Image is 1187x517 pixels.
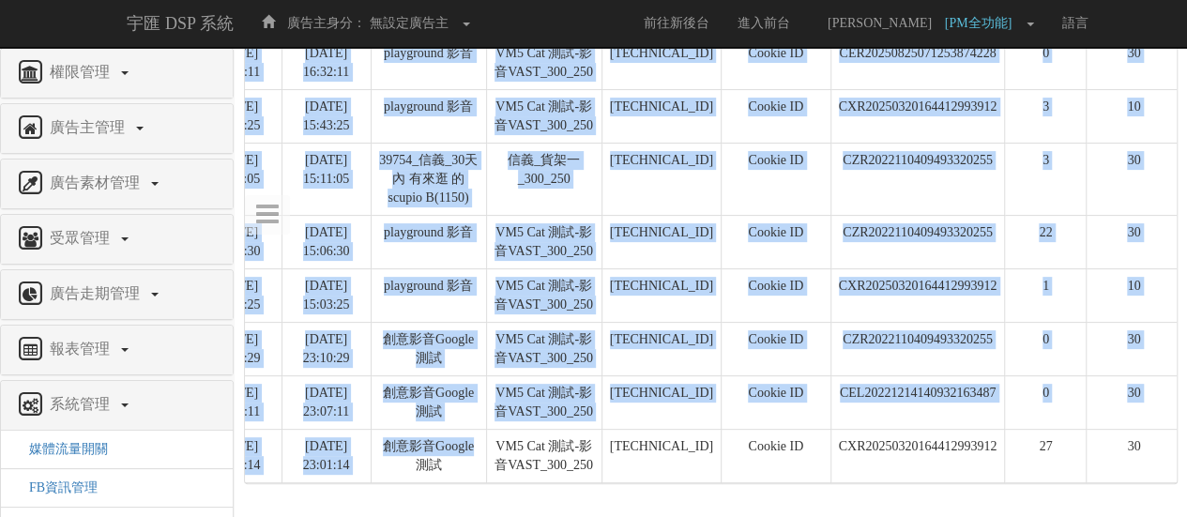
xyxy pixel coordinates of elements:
td: 3 [1005,143,1087,215]
td: VM5 Cat 測試-影音VAST_300_250 [486,429,601,482]
span: 系統管理 [45,396,119,412]
a: 系統管理 [15,390,219,420]
span: 報表管理 [45,341,119,357]
td: 創意影音Google測試 [371,429,486,482]
td: 創意影音Google測試 [371,322,486,375]
span: [PERSON_NAME] [818,16,941,30]
a: 廣告走期管理 [15,280,219,310]
td: CXR20250320164412993912 [830,89,1005,143]
td: 0 [1005,36,1087,89]
td: CXR20250320164412993912 [830,268,1005,322]
td: playground 影音 [371,215,486,268]
td: [DATE] 23:07:11 [282,375,371,429]
td: VM5 Cat 測試-影音VAST_300_250 [486,268,601,322]
td: [TECHNICAL_ID] [601,215,721,268]
td: 信義_貨架一_300_250 [486,143,601,215]
td: [DATE] 15:03:25 [282,268,371,322]
a: 報表管理 [15,335,219,365]
a: FB資訊管理 [15,480,98,494]
td: 22 [1005,215,1087,268]
a: 廣告主管理 [15,114,219,144]
td: Cookie ID [721,36,830,89]
td: playground 影音 [371,268,486,322]
span: 廣告走期管理 [45,285,149,301]
span: 受眾管理 [45,230,119,246]
td: 30 [1087,429,1181,482]
td: playground 影音 [371,89,486,143]
td: CXR20250320164412993912 [830,429,1005,482]
td: [DATE] 15:43:25 [282,89,371,143]
span: 廣告主管理 [45,119,134,135]
td: [TECHNICAL_ID] [601,375,721,429]
a: 受眾管理 [15,224,219,254]
td: 30 [1087,143,1181,215]
span: 廣告素材管理 [45,175,149,190]
td: CER20250825071253874228 [830,36,1005,89]
td: Cookie ID [721,215,830,268]
td: VM5 Cat 測試-影音VAST_300_250 [486,36,601,89]
td: CZR2022110409493320255 [830,215,1005,268]
td: 30 [1087,322,1181,375]
td: CZR2022110409493320255 [830,143,1005,215]
td: Cookie ID [721,429,830,482]
td: [TECHNICAL_ID] [601,143,721,215]
a: 權限管理 [15,58,219,88]
td: Cookie ID [721,143,830,215]
td: CZR2022110409493320255 [830,322,1005,375]
td: [TECHNICAL_ID] [601,268,721,322]
td: [TECHNICAL_ID] [601,89,721,143]
td: 創意影音Google測試 [371,375,486,429]
span: [PM全功能] [945,16,1022,30]
td: VM5 Cat 測試-影音VAST_300_250 [486,89,601,143]
td: 0 [1005,375,1087,429]
span: 廣告主身分： [287,16,366,30]
span: 權限管理 [45,64,119,80]
td: Cookie ID [721,322,830,375]
td: 3 [1005,89,1087,143]
td: 27 [1005,429,1087,482]
td: VM5 Cat 測試-影音VAST_300_250 [486,322,601,375]
td: 0 [1005,322,1087,375]
td: 10 [1087,89,1181,143]
td: VM5 Cat 測試-影音VAST_300_250 [486,215,601,268]
td: [TECHNICAL_ID] [601,36,721,89]
td: CEL20221214140932163487 [830,375,1005,429]
td: Cookie ID [721,375,830,429]
td: 30 [1087,215,1181,268]
td: 1 [1005,268,1087,322]
td: [DATE] 23:01:14 [282,429,371,482]
td: [TECHNICAL_ID] [601,322,721,375]
td: 39754_信義_30天內 有來逛 的scupio B(1150) [371,143,486,215]
td: VM5 Cat 測試-影音VAST_300_250 [486,375,601,429]
td: 10 [1087,268,1181,322]
td: [DATE] 23:10:29 [282,322,371,375]
td: Cookie ID [721,89,830,143]
a: 媒體流量開關 [15,442,108,456]
td: playground 影音 [371,36,486,89]
td: [TECHNICAL_ID] [601,429,721,482]
td: [DATE] 16:32:11 [282,36,371,89]
td: 30 [1087,36,1181,89]
td: 30 [1087,375,1181,429]
a: 廣告素材管理 [15,169,219,199]
span: 無設定廣告主 [370,16,449,30]
td: [DATE] 15:06:30 [282,215,371,268]
td: Cookie ID [721,268,830,322]
td: [DATE] 15:11:05 [282,143,371,215]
